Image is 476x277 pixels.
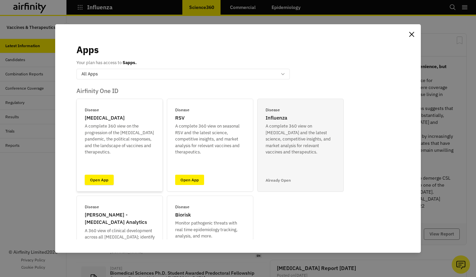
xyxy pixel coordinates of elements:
[85,211,155,226] p: [PERSON_NAME] - [MEDICAL_DATA] Analytics
[406,29,417,40] button: Close
[175,123,245,155] p: A complete 360 view on seasonal RSV and the latest science, competitive insights, and market anal...
[76,43,99,57] p: Apps
[81,71,98,77] p: All Apps
[266,107,280,113] p: Disease
[85,123,155,155] p: A complete 360 view on the progression of the [MEDICAL_DATA] pandemic, the political responses, a...
[175,114,184,122] p: RSV
[175,204,189,210] p: Disease
[76,87,400,95] p: Airfinity One ID
[76,59,137,66] p: Your plan has access to
[266,123,335,155] p: A complete 360 view on [MEDICAL_DATA] and the latest science, competitive insights, and market an...
[85,228,155,260] p: A 360 view of clinical development across all [MEDICAL_DATA]; identify opportunities and track ch...
[123,60,137,65] b: 5 apps.
[85,107,99,113] p: Disease
[266,177,291,183] p: Already Open
[175,211,191,219] p: Biorisk
[85,204,99,210] p: Disease
[85,114,125,122] p: [MEDICAL_DATA]
[266,114,287,122] p: Influenza
[175,107,189,113] p: Disease
[175,220,245,239] p: Monitor pathogenic threats with real time epidemiology tracking, analysis, and more.
[85,175,114,185] a: Open App
[175,175,204,185] a: Open App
